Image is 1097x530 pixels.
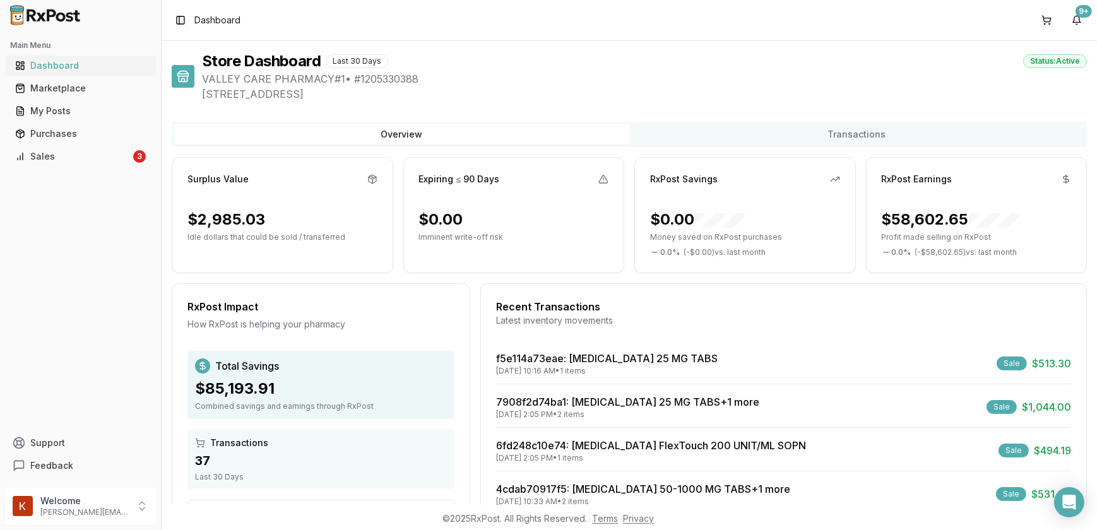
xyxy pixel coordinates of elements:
[496,299,1071,314] div: Recent Transactions
[496,409,759,420] div: [DATE] 2:05 PM • 2 items
[5,124,156,144] button: Purchases
[195,379,447,399] div: $85,193.91
[624,513,655,524] a: Privacy
[882,232,1072,242] p: Profit made selling on RxPost
[496,314,1071,327] div: Latest inventory movements
[187,173,249,185] div: Surplus Value
[496,439,806,452] a: 6fd248c10e74: [MEDICAL_DATA] FlexTouch 200 UNIT/ML SOPN
[194,14,240,26] nav: breadcrumb
[1032,356,1071,371] span: $513.30
[194,14,240,26] span: Dashboard
[496,497,790,507] div: [DATE] 10:33 AM • 2 items
[10,122,151,145] a: Purchases
[593,513,619,524] a: Terms
[5,56,156,76] button: Dashboard
[987,400,1017,414] div: Sale
[5,78,156,98] button: Marketplace
[326,54,388,68] div: Last 30 Days
[187,318,454,331] div: How RxPost is helping your pharmacy
[202,51,321,71] h1: Store Dashboard
[650,209,745,230] div: $0.00
[5,454,156,477] button: Feedback
[10,77,151,100] a: Marketplace
[1031,486,1071,502] span: $531.00
[10,54,151,77] a: Dashboard
[1034,443,1071,458] span: $494.19
[419,232,609,242] p: Imminent write-off risk
[10,100,151,122] a: My Posts
[419,173,500,185] div: Expiring ≤ 90 Days
[5,5,86,25] img: RxPost Logo
[13,496,33,516] img: User avatar
[1022,399,1071,415] span: $1,044.00
[997,356,1027,370] div: Sale
[660,247,680,257] span: 0.0 %
[5,432,156,454] button: Support
[882,173,952,185] div: RxPost Earnings
[684,247,766,257] span: ( - $0.00 ) vs. last month
[1023,54,1087,68] div: Status: Active
[202,71,1087,86] span: VALLEY CARE PHARMACY#1 • # 1205330388
[15,82,146,95] div: Marketplace
[1054,487,1084,517] div: Open Intercom Messenger
[5,146,156,167] button: Sales3
[40,495,128,507] p: Welcome
[650,232,840,242] p: Money saved on RxPost purchases
[629,124,1084,144] button: Transactions
[496,483,790,495] a: 4cdab70917f5: [MEDICAL_DATA] 50-1000 MG TABS+1 more
[15,150,131,163] div: Sales
[996,487,1026,501] div: Sale
[650,173,718,185] div: RxPost Savings
[882,209,1019,230] div: $58,602.65
[215,358,279,374] span: Total Savings
[133,150,146,163] div: 3
[999,444,1029,457] div: Sale
[15,59,146,72] div: Dashboard
[10,40,151,50] h2: Main Menu
[496,453,806,463] div: [DATE] 2:05 PM • 1 items
[419,209,463,230] div: $0.00
[187,299,454,314] div: RxPost Impact
[496,366,718,376] div: [DATE] 10:16 AM • 1 items
[1076,5,1092,18] div: 9+
[174,124,629,144] button: Overview
[1067,10,1087,30] button: 9+
[496,396,759,408] a: 7908f2d74ba1: [MEDICAL_DATA] 25 MG TABS+1 more
[195,472,447,482] div: Last 30 Days
[10,145,151,168] a: Sales3
[210,437,268,449] span: Transactions
[30,459,73,472] span: Feedback
[187,232,377,242] p: Idle dollars that could be sold / transferred
[40,507,128,517] p: [PERSON_NAME][EMAIL_ADDRESS][DOMAIN_NAME]
[496,352,718,365] a: f5e114a73eae: [MEDICAL_DATA] 25 MG TABS
[15,105,146,117] div: My Posts
[915,247,1017,257] span: ( - $58,602.65 ) vs. last month
[15,127,146,140] div: Purchases
[892,247,911,257] span: 0.0 %
[195,452,447,469] div: 37
[202,86,1087,102] span: [STREET_ADDRESS]
[195,401,447,411] div: Combined savings and earnings through RxPost
[187,209,265,230] div: $2,985.03
[5,101,156,121] button: My Posts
